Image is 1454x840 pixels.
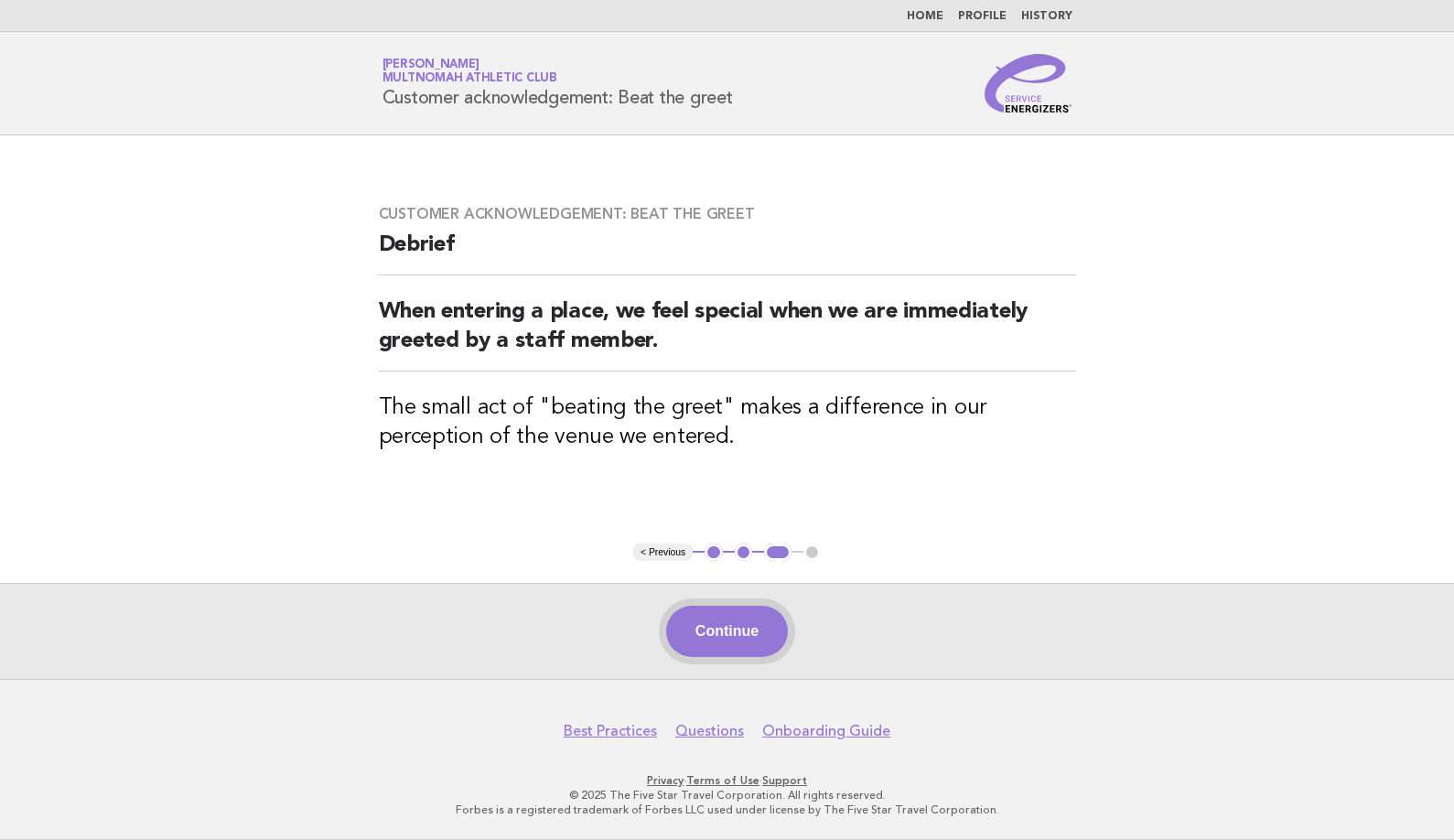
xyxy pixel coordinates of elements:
[762,722,890,740] a: Onboarding Guide
[379,297,1076,372] h2: When entering a place, we feel special when we are immediately greeted by a staff member.
[985,54,1072,113] img: Service Energizers
[686,774,759,787] a: Terms of Use
[762,774,807,787] a: Support
[675,722,744,740] a: Questions
[1021,11,1072,22] a: History
[666,606,788,657] button: Continue
[647,774,684,787] a: Privacy
[764,544,791,562] button: 3
[379,393,1076,452] h3: The small act of "beating the greet" makes a difference in our perception of the venue we entered.
[735,544,753,562] button: 2
[167,802,1287,817] p: Forbes is a registered trademark of Forbes LLC used under license by The Five Star Travel Corpora...
[167,773,1287,788] p: · ·
[382,59,557,84] a: [PERSON_NAME]Multnomah Athletic Club
[382,59,733,107] h1: Customer acknowledgement: Beat the greet
[907,11,943,22] a: Home
[167,788,1287,802] p: © 2025 The Five Star Travel Corporation. All rights reserved.
[564,722,657,740] a: Best Practices
[633,544,693,562] button: < Previous
[705,544,723,562] button: 1
[958,11,1007,22] a: Profile
[382,73,557,85] span: Multnomah Athletic Club
[379,205,1076,223] h3: Customer acknowledgement: Beat the greet
[379,231,1076,275] h2: Debrief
